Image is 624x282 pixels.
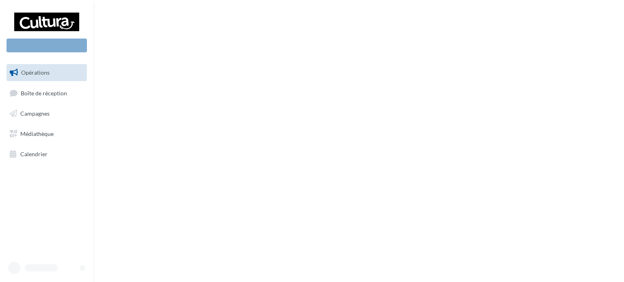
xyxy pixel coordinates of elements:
span: Opérations [21,69,50,76]
a: Boîte de réception [5,84,89,102]
a: Calendrier [5,146,89,163]
span: Médiathèque [20,130,54,137]
a: Opérations [5,64,89,81]
span: Boîte de réception [21,89,67,96]
span: Calendrier [20,150,48,157]
span: Campagnes [20,110,50,117]
a: Médiathèque [5,125,89,142]
div: Nouvelle campagne [6,39,87,52]
a: Campagnes [5,105,89,122]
